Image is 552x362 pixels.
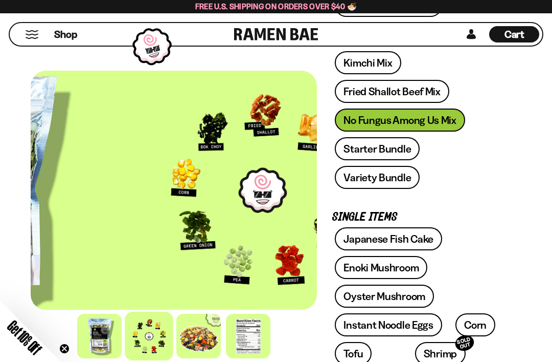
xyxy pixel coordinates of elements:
[54,28,77,41] span: Shop
[332,212,506,222] p: Single Items
[489,23,539,46] a: Cart
[54,26,77,42] a: Shop
[195,2,357,11] span: Free U.S. Shipping on Orders over $40 🍜
[5,317,44,357] span: Get 10% Off
[335,285,434,308] a: Oyster Mushroom
[335,227,442,250] a: Japanese Fish Cake
[335,137,420,160] a: Starter Bundle
[453,333,476,353] div: SOLD OUT
[504,28,524,40] span: Cart
[335,256,427,279] a: Enoki Mushroom
[335,51,401,74] a: Kimchi Mix
[335,313,442,336] a: Instant Noodle Eggs
[335,166,420,189] a: Variety Bundle
[25,30,39,39] button: Mobile Menu Trigger
[455,313,495,336] a: Corn
[59,344,70,354] button: Close teaser
[335,80,449,103] a: Fried Shallot Beef Mix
